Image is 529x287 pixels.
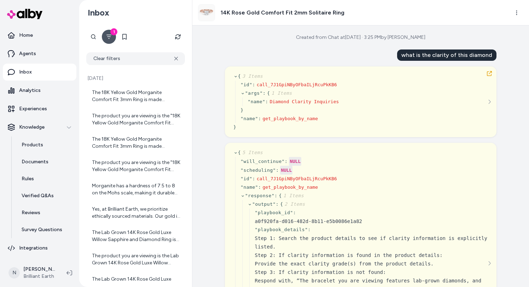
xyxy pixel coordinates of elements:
span: " response " [245,193,274,198]
p: [PERSON_NAME] [23,266,55,273]
a: Yes, at Brilliant Earth, we prioritize ethically sourced materials. Our gold is responsibly mined... [86,201,185,224]
span: get_playbook_by_name [262,116,318,121]
p: Agents [19,50,36,57]
div: : [276,201,279,208]
div: 1 [110,28,117,35]
div: Step 2: If clarity information is found in the product details: [255,251,488,259]
span: } [240,107,243,113]
div: NULL [289,157,301,166]
button: N[PERSON_NAME]Brilliant Earth [4,262,61,284]
p: Analytics [19,87,41,94]
a: Home [3,27,76,44]
h3: 14K Rose Gold Comfort Fit 2mm Solitaire Ring [221,8,344,17]
p: Knowledge [19,124,45,131]
div: The product you are viewing is the "18K Yellow Gold Morganite Comfort Fit 3mm Ring." It features ... [92,159,181,173]
div: : [276,167,279,174]
a: Agents [3,45,76,62]
div: The product you are viewing is the "18K Yellow Gold Morganite Comfort Fit 3mm Ring." It features ... [92,112,181,127]
a: Documents [14,153,76,170]
div: Created from Chat at [DATE] · 3:25 PM by [PERSON_NAME] [296,34,425,41]
span: Brilliant Earth [23,273,55,280]
p: Integrations [19,245,48,252]
button: Filter [102,30,116,44]
div: : [252,81,255,88]
div: Morganite has a hardness of 7.5 to 8 on the Mohs scale, making it durable enough for everyday wea... [92,182,181,197]
a: Integrations [3,240,76,257]
button: See more [485,259,494,268]
div: what is the clarity of this diamond [397,49,496,61]
span: N [8,267,20,279]
span: " scheduling " [240,168,276,173]
img: BE101_rose_Round_top_75_carat.png [198,5,215,21]
span: } [233,124,236,130]
p: Home [19,32,33,39]
span: " will_continue " [240,159,285,164]
div: NULL [280,166,292,175]
a: The Lab Grown 14K Rose Gold Luxe Willow Sapphire and Diamond Ring is made of 14K rose gold. It fe... [86,225,185,247]
span: 1 Items [270,90,292,96]
p: Rules [22,175,34,182]
p: Inbox [19,69,32,76]
a: Morganite has a hardness of 7.5 to 8 on the Mohs scale, making it durable enough for everyday wea... [86,178,185,201]
p: Documents [22,158,48,165]
div: Step 3: If clarity information is not found: [255,268,488,276]
button: Refresh [171,30,185,44]
button: Knowledge [3,119,76,136]
a: Survey Questions [14,221,76,238]
span: " id " [240,176,252,181]
div: Provide the exact clarity grade(s) from the product details. [255,259,488,268]
a: Analytics [3,82,76,99]
span: " name " [240,184,258,190]
div: : [285,158,287,165]
p: Reviews [22,209,40,216]
a: Experiences [3,100,76,117]
a: The 18K Yellow Gold Morganite Comfort Fit 3mm Ring is made primarily of 18K yellow gold for the b... [86,131,185,154]
a: Rules [14,170,76,187]
h2: Inbox [88,7,109,18]
span: { [238,74,263,79]
a: The product you are viewing is the "18K Yellow Gold Morganite Comfort Fit 3mm Ring." It features ... [86,108,185,131]
p: Products [22,141,43,148]
div: Yes, at Brilliant Earth, we prioritize ethically sourced materials. Our gold is responsibly mined... [92,206,181,220]
div: The 18K Yellow Gold Morganite Comfort Fit 3mm Ring is made primarily of 18K yellow gold for the b... [92,136,181,150]
span: " output " [252,201,276,207]
span: { [238,150,263,155]
div: The product you are viewing is the Lab Grown 14K Rose Gold Luxe Willow Sapphire and Diamond Ring ... [92,252,181,266]
a: The product you are viewing is the Lab Grown 14K Rose Gold Luxe Willow Sapphire and Diamond Ring ... [86,248,185,271]
span: { [279,193,304,198]
span: " playbook_id " [255,210,293,215]
span: " id " [240,82,252,87]
div: The 18K Yellow Gold Morganite Comfort Fit 3mm Ring is made primarily of 18K yellow gold for the b... [92,89,181,103]
span: 2 Items [283,201,305,207]
div: : [265,98,268,105]
div: : [258,115,261,122]
p: Survey Questions [22,226,62,233]
a: Verified Q&As [14,187,76,204]
span: " name " [240,116,258,121]
span: call_7J1GpiNByOFbaILjRcuPkKB6 [257,176,337,181]
div: : [274,192,277,199]
img: alby Logo [7,9,42,19]
span: " name " [248,99,265,104]
div: The Lab Grown 14K Rose Gold Luxe Willow Sapphire and Diamond Ring is made of 14K rose gold. It fe... [92,229,181,243]
button: See more [485,98,494,106]
div: : [252,175,255,182]
button: Clear filters [86,52,185,65]
a: Reviews [14,204,76,221]
a: Products [14,136,76,153]
a: Inbox [3,64,76,81]
p: Verified Q&As [22,192,54,199]
a: The product you are viewing is the "18K Yellow Gold Morganite Comfort Fit 3mm Ring." It features ... [86,155,185,177]
span: { [267,90,292,96]
span: 5 Items [241,150,263,155]
span: " playbook_details " [255,227,308,232]
div: a0f920fa-d016-482d-8b11-e5b0086e1a82 [255,217,488,225]
a: The 18K Yellow Gold Morganite Comfort Fit 3mm Ring is made primarily of 18K yellow gold for the b... [86,85,185,107]
span: 1 Items [282,193,304,198]
span: Diamond Clarity Inquiries [270,99,339,104]
span: { [280,201,305,207]
div: : [258,184,261,191]
div: : [263,90,266,97]
div: Step 1: Search the product details to see if clarity information is explicitly listed. [255,234,488,251]
div: : [308,226,310,233]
